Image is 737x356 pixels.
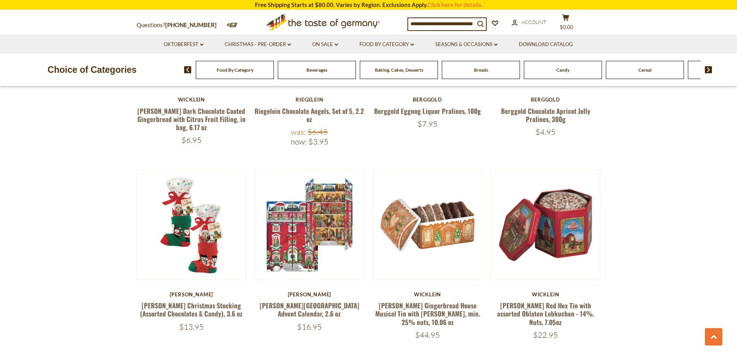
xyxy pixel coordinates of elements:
[375,301,480,327] a: [PERSON_NAME] Gingerbread House Musical Tin with [PERSON_NAME], min. 25% nuts, 10.06 oz
[435,40,498,49] a: Seasons & Occasions
[255,170,364,280] img: Windel Manor House Advent Calendar, 2.6 oz
[137,170,246,280] img: Windel Christmas Stocking (Assorted Chocolates & Candy), 3.6 oz
[359,40,414,49] a: Food By Category
[415,330,440,340] span: $44.95
[225,40,291,49] a: Christmas - PRE-ORDER
[373,170,482,280] img: Wicklein Gingerbread House Musical Tin with Elisen Lebkuchen, min. 25% nuts, 10.06 oz
[373,291,483,298] div: Wicklein
[137,291,247,298] div: [PERSON_NAME]
[137,106,246,132] a: [PERSON_NAME] Dark Chocolate Coated Gingerbread with Citrus Fruit Filling, in bag, 6.17 oz
[179,322,204,332] span: $13.95
[308,127,328,137] span: $6.45
[137,20,222,30] p: Questions?
[297,322,322,332] span: $16.95
[554,14,578,33] button: $0.00
[260,301,359,318] a: [PERSON_NAME][GEOGRAPHIC_DATA] Advent Calendar, 2.6 oz
[427,1,482,8] a: Click here for details.
[491,96,601,103] div: Berggold
[522,19,546,25] span: Account
[491,170,600,280] img: Wicklein Red Hex Tin with assorted Oblaten Lebkuchen - 14%. Nuts, 7.05oz
[312,40,338,49] a: On Sale
[535,127,556,137] span: $4.95
[638,67,652,73] a: Cereal
[291,137,307,146] label: Now:
[705,66,712,73] img: next arrow
[255,291,365,298] div: [PERSON_NAME]
[497,301,594,327] a: [PERSON_NAME] Red Hex Tin with assorted Oblaten Lebkuchen - 14%. Nuts, 7.05oz
[560,24,573,30] span: $0.00
[308,137,328,146] span: $3.95
[165,21,217,28] a: [PHONE_NUMBER]
[474,67,488,73] a: Breads
[417,119,438,129] span: $7.95
[181,135,202,145] span: $6.95
[164,40,203,49] a: Oktoberfest
[556,67,569,73] a: Candy
[255,96,365,103] div: Riegelein
[373,96,483,103] div: Berggold
[217,67,253,73] a: Food By Category
[184,66,192,73] img: previous arrow
[291,127,306,137] label: Was:
[512,18,546,27] a: Account
[375,67,423,73] a: Baking, Cakes, Desserts
[519,40,573,49] a: Download Catalog
[137,96,247,103] div: Wicklein
[306,67,327,73] a: Beverages
[374,106,481,116] a: Berggold Eggnog Liquor Pralines, 100g
[501,106,590,124] a: Berggold Chocolate Apricot Jelly Pralines, 300g
[533,330,558,340] span: $22.95
[140,301,243,318] a: [PERSON_NAME] Christmas Stocking (Assorted Chocolates & Candy), 3.6 oz
[255,106,364,124] a: Riegelein Chocolate Angels, Set of 5, 2.2 oz
[491,291,601,298] div: Wicklein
